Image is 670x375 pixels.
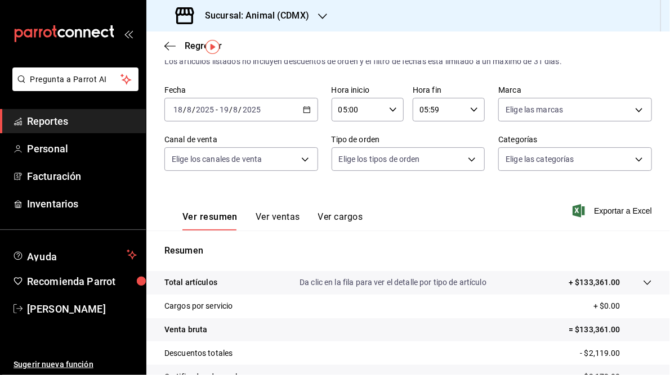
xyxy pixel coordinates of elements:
[185,40,222,51] span: Regresar
[164,40,222,51] button: Regresar
[332,136,485,144] label: Tipo de orden
[27,196,137,211] span: Inventarios
[8,82,139,93] a: Pregunta a Parrot AI
[27,274,137,289] span: Recomienda Parrot
[192,105,195,114] span: /
[318,211,363,231] button: Ver cargos
[413,87,485,94] label: Hora fin
[27,114,137,129] span: Reportes
[256,211,300,231] button: Ver ventas
[229,105,233,114] span: /
[196,9,309,22] h3: Sucursal: Animal (CDMX)
[12,67,139,91] button: Pregunta a Parrot AI
[575,204,652,218] button: Exportar a Excel
[498,136,652,144] label: Categorías
[233,105,239,114] input: --
[182,211,238,231] button: Ver resumen
[164,244,652,257] p: Resumen
[164,300,233,312] p: Cargos por servicio
[183,105,186,114] span: /
[27,141,137,156] span: Personal
[27,301,137,317] span: [PERSON_NAME]
[164,324,207,336] p: Venta bruta
[219,105,229,114] input: --
[172,153,262,165] span: Elige los canales de venta
[593,300,652,312] p: + $0.00
[164,136,318,144] label: Canal de venta
[239,105,242,114] span: /
[569,277,620,288] p: + $133,361.00
[300,277,486,288] p: Da clic en la fila para ver el detalle por tipo de artículo
[569,324,652,336] p: = $133,361.00
[124,29,133,38] button: open_drawer_menu
[182,211,363,231] div: navigation tabs
[164,56,652,67] div: Los artículos listados no incluyen descuentos de orden y el filtro de fechas está limitado a un m...
[164,87,318,94] label: Fecha
[164,277,217,288] p: Total artículos
[186,105,192,114] input: --
[206,40,220,54] img: Tooltip marker
[332,87,404,94] label: Hora inicio
[498,87,652,94] label: Marca
[339,153,420,165] span: Elige los tipos de orden
[242,105,261,114] input: ----
[14,359,137,371] span: Sugerir nueva función
[164,347,233,359] p: Descuentos totales
[27,169,137,184] span: Facturación
[30,74,121,85] span: Pregunta a Parrot AI
[216,105,218,114] span: -
[506,104,563,115] span: Elige las marcas
[195,105,215,114] input: ----
[506,153,574,165] span: Elige las categorías
[580,347,652,359] p: - $2,119.00
[173,105,183,114] input: --
[27,248,122,261] span: Ayuda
